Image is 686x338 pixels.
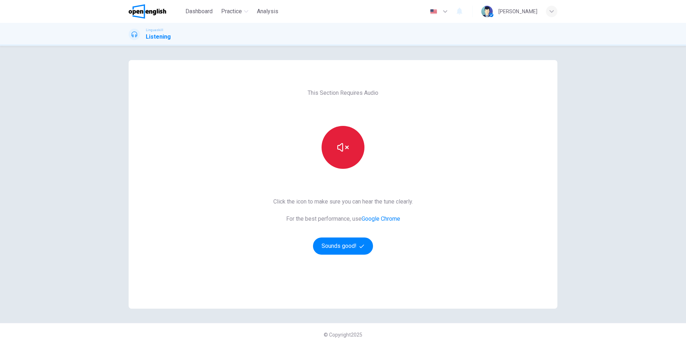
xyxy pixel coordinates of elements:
a: Google Chrome [362,215,400,222]
img: Profile picture [481,6,493,17]
span: © Copyright 2025 [324,332,362,338]
span: Dashboard [185,7,213,16]
span: Analysis [257,7,278,16]
button: Analysis [254,5,281,18]
a: OpenEnglish logo [129,4,183,19]
span: Linguaskill [146,28,163,33]
h1: Listening [146,33,171,41]
span: This Section Requires Audio [308,89,378,97]
span: For the best performance, use [273,215,413,223]
button: Practice [218,5,251,18]
img: OpenEnglish logo [129,4,166,19]
div: [PERSON_NAME] [498,7,537,16]
span: Click the icon to make sure you can hear the tune clearly. [273,197,413,206]
button: Dashboard [183,5,215,18]
button: Sounds good! [313,237,373,255]
img: en [429,9,438,14]
span: Practice [221,7,242,16]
